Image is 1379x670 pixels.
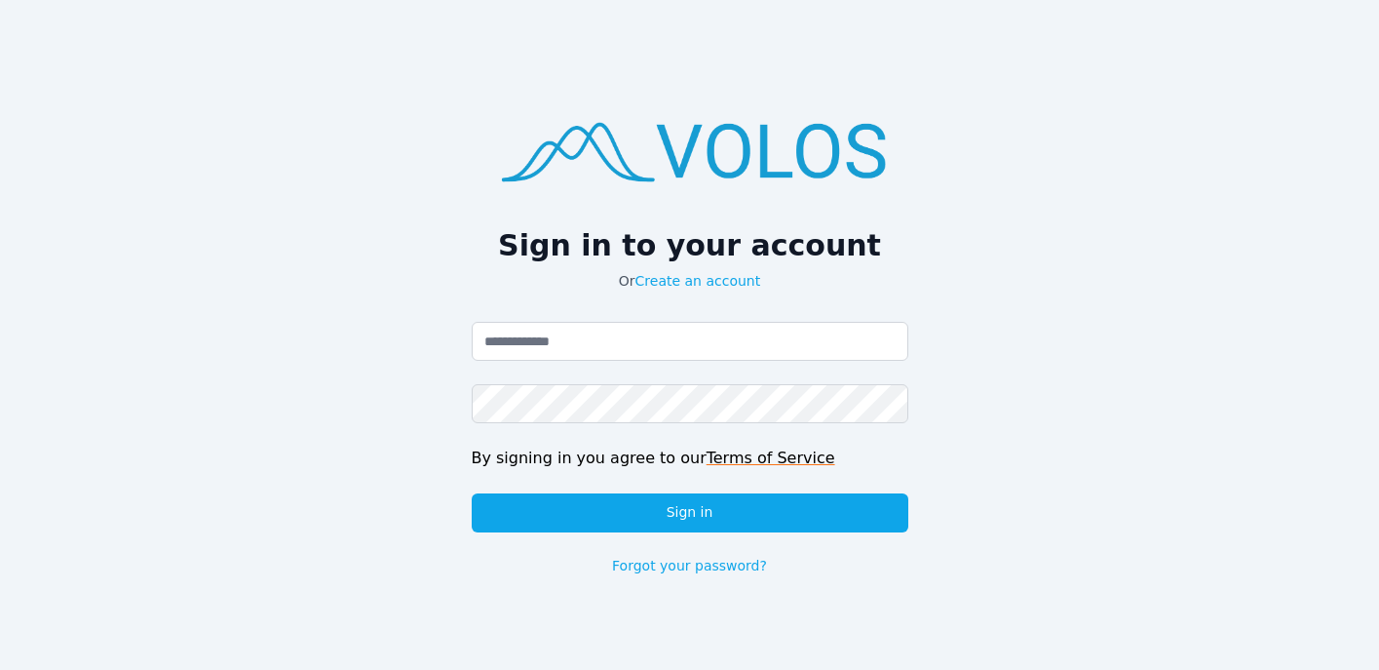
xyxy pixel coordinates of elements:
a: Forgot your password? [612,556,767,575]
div: By signing in you agree to our [472,447,908,470]
img: logo.png [472,95,908,205]
h2: Sign in to your account [472,228,908,263]
a: Create an account [635,273,761,289]
p: Or [472,271,908,291]
button: Sign in [472,493,908,532]
a: Terms of Service [707,449,835,467]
